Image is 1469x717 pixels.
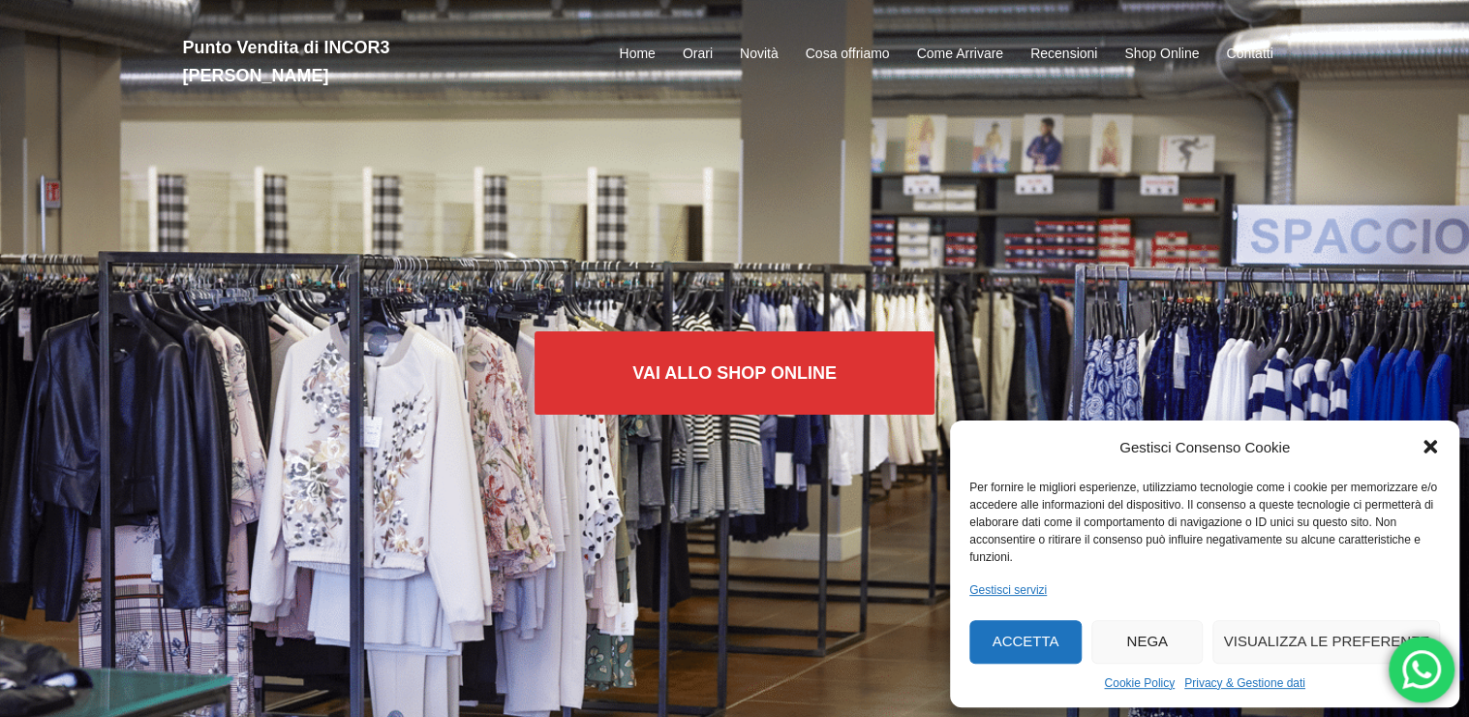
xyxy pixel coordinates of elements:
[969,479,1438,566] div: Per fornire le migliori esperienze, utilizziamo tecnologie come i cookie per memorizzare e/o acce...
[969,580,1047,600] a: Gestisci servizi
[1389,637,1454,702] div: 'Hai
[806,43,890,66] a: Cosa offriamo
[1104,673,1175,693] a: Cookie Policy
[740,43,779,66] a: Novità
[1030,43,1097,66] a: Recensioni
[1212,620,1440,664] button: Visualizza le preferenze
[535,331,934,415] a: Vai allo SHOP ONLINE
[1226,43,1272,66] a: Contatti
[683,43,713,66] a: Orari
[1421,437,1440,456] div: Chiudi la finestra di dialogo
[183,34,532,90] h2: Punto Vendita di INCOR3 [PERSON_NAME]
[1119,435,1290,460] div: Gestisci Consenso Cookie
[1091,620,1204,664] button: Nega
[1184,673,1305,693] a: Privacy & Gestione dati
[969,620,1082,664] button: Accetta
[916,43,1002,66] a: Come Arrivare
[1124,43,1199,66] a: Shop Online
[619,43,655,66] a: Home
